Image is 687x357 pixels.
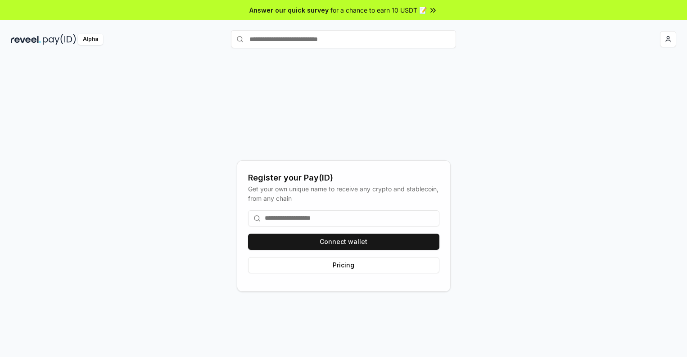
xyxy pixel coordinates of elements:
div: Alpha [78,34,103,45]
button: Connect wallet [248,234,439,250]
span: Answer our quick survey [249,5,329,15]
button: Pricing [248,257,439,273]
span: for a chance to earn 10 USDT 📝 [330,5,427,15]
div: Register your Pay(ID) [248,172,439,184]
div: Get your own unique name to receive any crypto and stablecoin, from any chain [248,184,439,203]
img: reveel_dark [11,34,41,45]
img: pay_id [43,34,76,45]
